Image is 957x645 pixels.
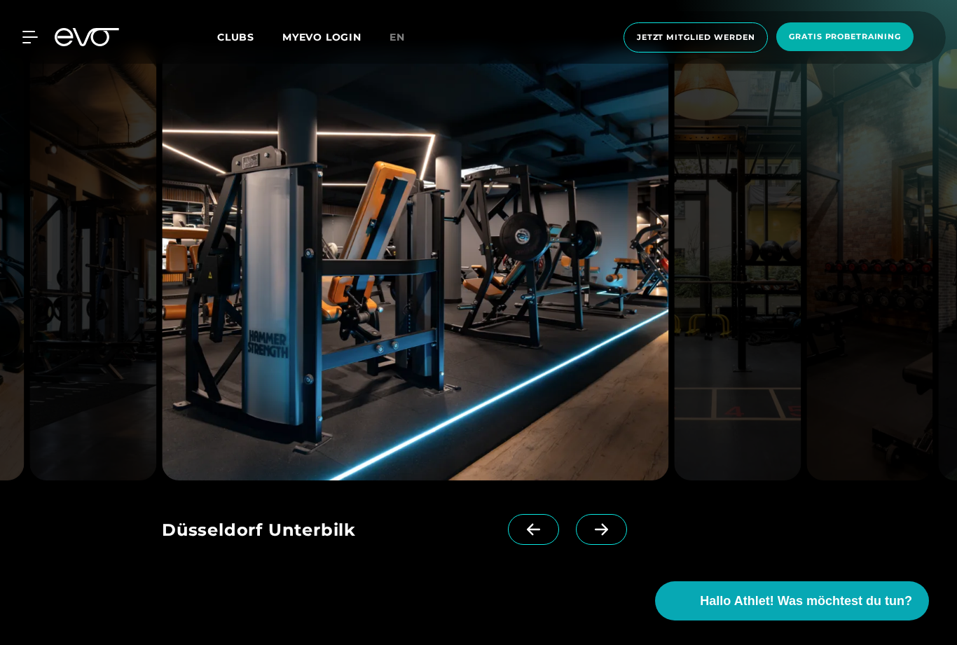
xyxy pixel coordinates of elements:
a: en [390,29,422,46]
span: en [390,31,405,43]
a: MYEVO LOGIN [282,31,362,43]
img: evofitness [806,49,933,480]
span: Jetzt Mitglied werden [637,32,755,43]
img: evofitness [29,49,156,480]
span: Hallo Athlet! Was möchtest du tun? [700,592,912,611]
span: Gratis Probetraining [789,31,901,43]
img: evofitness [674,49,801,480]
a: Gratis Probetraining [772,22,918,53]
a: Jetzt Mitglied werden [619,22,772,53]
button: Hallo Athlet! Was möchtest du tun? [655,581,929,620]
img: evofitness [162,49,668,480]
span: Clubs [217,31,254,43]
a: Clubs [217,30,282,43]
